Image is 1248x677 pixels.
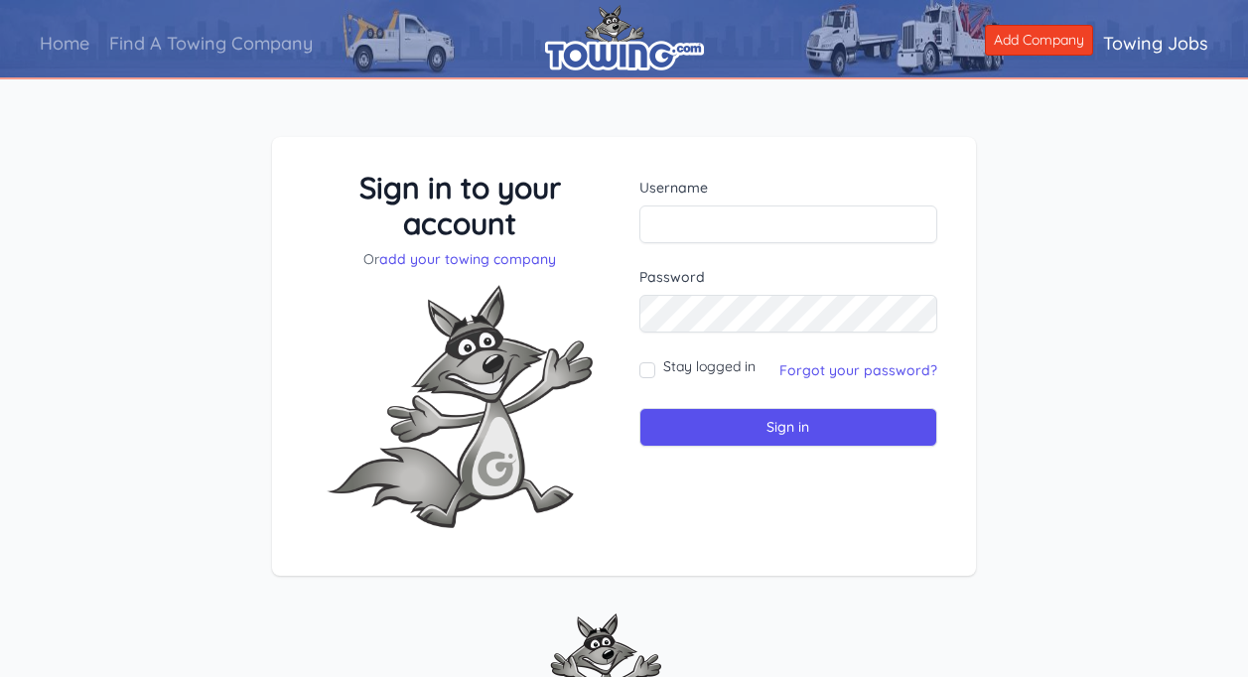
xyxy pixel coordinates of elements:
[545,5,704,70] img: logo.png
[30,15,99,71] a: Home
[639,178,938,198] label: Username
[379,250,556,268] a: add your towing company
[311,269,609,544] img: Fox-Excited.png
[663,356,756,376] label: Stay logged in
[639,408,938,447] input: Sign in
[311,170,610,241] h3: Sign in to your account
[639,267,938,287] label: Password
[311,249,610,269] p: Or
[779,361,937,379] a: Forgot your password?
[985,25,1093,56] a: Add Company
[1093,15,1218,71] a: Towing Jobs
[99,15,323,71] a: Find A Towing Company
